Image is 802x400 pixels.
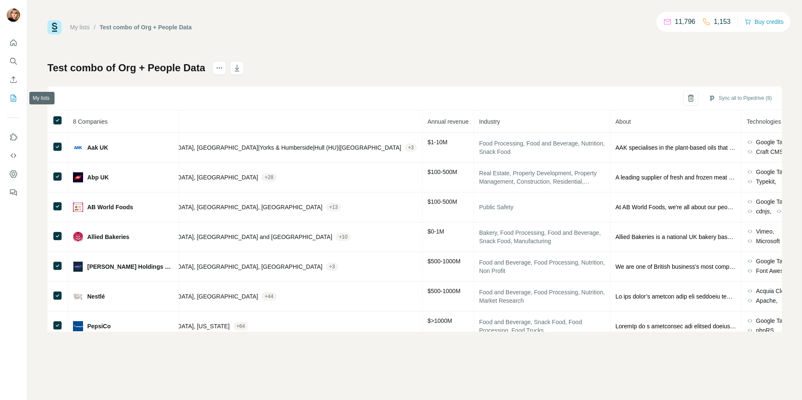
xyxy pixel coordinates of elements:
span: Typekit, [756,177,776,186]
span: $ 500-1000M [427,288,461,294]
span: Public Safety [479,203,605,211]
span: $ 100-500M [427,169,457,175]
img: company-logo [73,232,83,242]
span: [GEOGRAPHIC_DATA], [GEOGRAPHIC_DATA], [GEOGRAPHIC_DATA] [133,262,323,271]
button: My lists [7,91,20,106]
button: Search [7,54,20,69]
span: Food and Beverage, Food Processing, Nutrition, Non Profit [479,258,605,275]
div: + 64 [233,322,248,330]
button: actions [213,61,226,75]
span: Abp UK [87,173,109,182]
div: + 10 [336,233,351,241]
button: Sync all to Pipedrive (8) [703,92,778,104]
span: Allied Bakeries is a national UK bakery based at the very heart of communities across the [GEOGRA... [615,233,736,241]
p: 11,796 [675,17,695,27]
span: Food and Beverage, Food Processing, Nutrition, Market Research [479,288,605,305]
img: company-logo [73,262,83,272]
span: [PERSON_NAME] Holdings Limited [87,262,173,271]
span: Annual revenue [427,118,469,125]
span: Font Awesome, [756,267,796,275]
span: Allied Bakeries [87,233,129,241]
span: LoremIp do s ametconsec adi elitsed doeius. Te incidi utlabore, etdol, mag aliquaenimad mi veniam... [615,322,736,330]
span: Food and Beverage, Snack Food, Food Processing, Food Trucks [479,318,605,335]
span: 8 Companies [73,118,108,125]
span: $ >1000M [427,317,452,324]
span: $ 1-10M [427,139,447,145]
span: Real Estate, Property Development, Property Management, Construction, Residential, Commercial Rea... [479,169,605,186]
span: [GEOGRAPHIC_DATA], [GEOGRAPHIC_DATA] [133,292,258,301]
span: Food Processing, Food and Beverage, Nutrition, Snack Food [479,139,605,156]
div: + 28 [261,174,276,181]
p: 1,153 [714,17,731,27]
img: Avatar [7,8,20,22]
span: Bakery, Food Processing, Food and Beverage, Snack Food, Manufacturing [479,229,605,245]
span: Industry [479,118,500,125]
span: $ 500-1000M [427,258,461,265]
span: AAK specialises in the plant-based oils that are the value-adding ingredients in many of the prod... [615,143,736,152]
button: Feedback [7,185,20,200]
img: company-logo [73,291,83,301]
span: At AB World Foods, we're all about our people. We are full of passion; for our business, our bran... [615,203,736,211]
button: Use Surfe on LinkedIn [7,130,20,145]
span: Aak UK [87,143,108,152]
div: + 13 [326,203,341,211]
span: phpRS, [756,326,776,335]
div: + 3 [326,263,339,270]
div: + 44 [261,293,276,300]
span: [GEOGRAPHIC_DATA], [GEOGRAPHIC_DATA] [133,173,258,182]
span: AB World Foods [87,203,133,211]
span: We are one of British business's most compelling success stories of the past 20 years. More than ... [615,262,736,271]
img: Surfe Logo [47,20,62,34]
img: company-logo [73,172,83,182]
span: Craft CMS, [756,148,785,156]
button: Use Surfe API [7,148,20,163]
span: PepsiCo [87,322,111,330]
span: $ 0-1M [427,228,444,235]
span: Nestlé [87,292,105,301]
span: Technologies [747,118,781,125]
button: Enrich CSV [7,72,20,87]
span: About [615,118,631,125]
span: Vimeo, [756,227,774,236]
img: company-logo [73,202,83,212]
li: / [94,23,96,31]
button: Dashboard [7,166,20,182]
div: Test combo of Org + People Data [100,23,192,31]
h1: Test combo of Org + People Data [47,61,205,75]
img: company-logo [73,143,83,153]
span: Apache, [756,296,777,305]
span: cdnjs, [756,207,771,216]
span: [GEOGRAPHIC_DATA], [GEOGRAPHIC_DATA] and [GEOGRAPHIC_DATA] [133,233,332,241]
span: $ 100-500M [427,198,457,205]
button: Buy credits [745,16,784,28]
img: company-logo [73,321,83,331]
button: Quick start [7,35,20,50]
span: [GEOGRAPHIC_DATA], [GEOGRAPHIC_DATA], [GEOGRAPHIC_DATA] [133,203,323,211]
span: [GEOGRAPHIC_DATA], [US_STATE] [133,322,230,330]
div: + 3 [404,144,417,151]
span: A leading supplier of fresh and frozen meat and meat-free products, ABP UK continues to drive inn... [615,173,736,182]
a: My lists [70,24,90,31]
span: Lo ips dolor’s ametcon adip eli seddoeiu tempori ut lab etdolo ma a enimad min: veniamqui nos exe... [615,292,736,301]
span: [GEOGRAPHIC_DATA], [GEOGRAPHIC_DATA]|Yorks & Humberside|Hull (HU)|[GEOGRAPHIC_DATA] [133,143,401,152]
